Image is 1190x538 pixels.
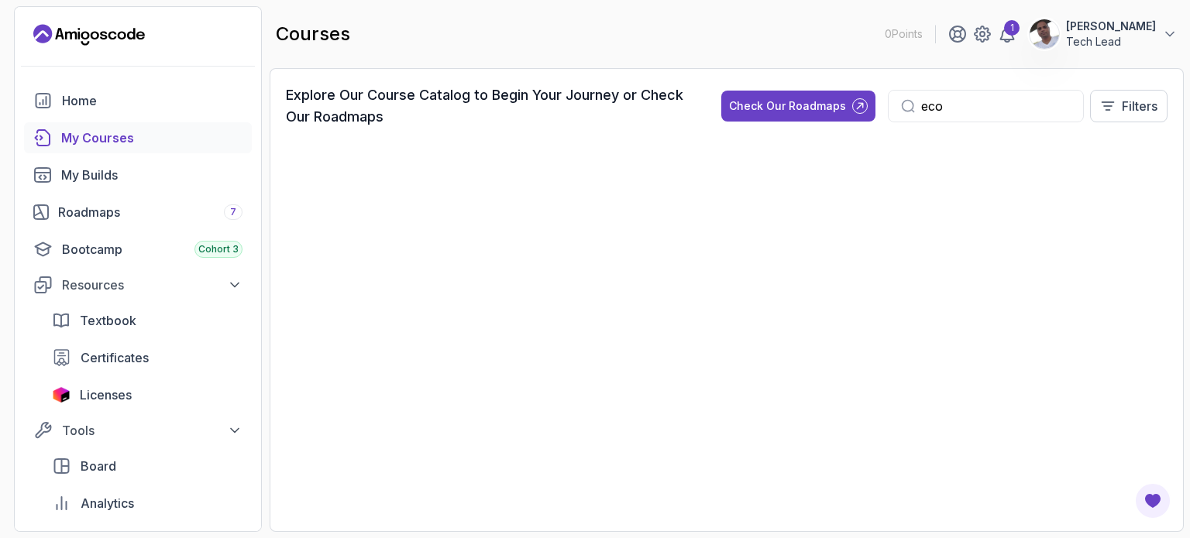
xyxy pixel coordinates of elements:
h3: Explore Our Course Catalog to Begin Your Journey or Check Our Roadmaps [286,84,693,128]
img: user profile image [1030,19,1059,49]
span: Licenses [80,386,132,404]
span: Certificates [81,348,149,367]
div: Check Our Roadmaps [729,98,846,114]
a: certificates [43,342,252,373]
p: 0 Points [885,26,923,42]
a: courses [24,122,252,153]
h2: courses [276,22,350,46]
button: Open Feedback Button [1134,482,1171,519]
a: bootcamp [24,234,252,265]
span: Board [81,457,116,475]
input: Search... [921,97,1071,115]
span: 7 [230,206,236,218]
a: builds [24,159,252,190]
a: Landing page [33,22,145,47]
p: Tech Lead [1066,34,1156,50]
div: Tools [62,421,242,440]
a: analytics [43,488,252,519]
span: Cohort 3 [198,243,239,255]
a: textbook [43,305,252,336]
a: roadmaps [24,197,252,228]
img: jetbrains icon [52,387,71,403]
p: Filters [1122,97,1157,115]
button: Tools [24,416,252,444]
span: Analytics [81,494,134,512]
a: 1 [998,25,1016,43]
a: home [24,85,252,116]
button: Filters [1090,90,1168,122]
p: [PERSON_NAME] [1066,19,1156,34]
div: Home [62,91,242,110]
div: 1 [1004,20,1020,36]
a: licenses [43,379,252,410]
div: Resources [62,276,242,294]
div: Roadmaps [58,203,242,221]
button: Check Our Roadmaps [721,91,875,122]
div: My Builds [61,166,242,184]
div: Bootcamp [62,240,242,259]
a: board [43,451,252,481]
button: user profile image[PERSON_NAME]Tech Lead [1029,19,1178,50]
button: Resources [24,271,252,299]
div: My Courses [61,129,242,147]
span: Textbook [80,311,136,330]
